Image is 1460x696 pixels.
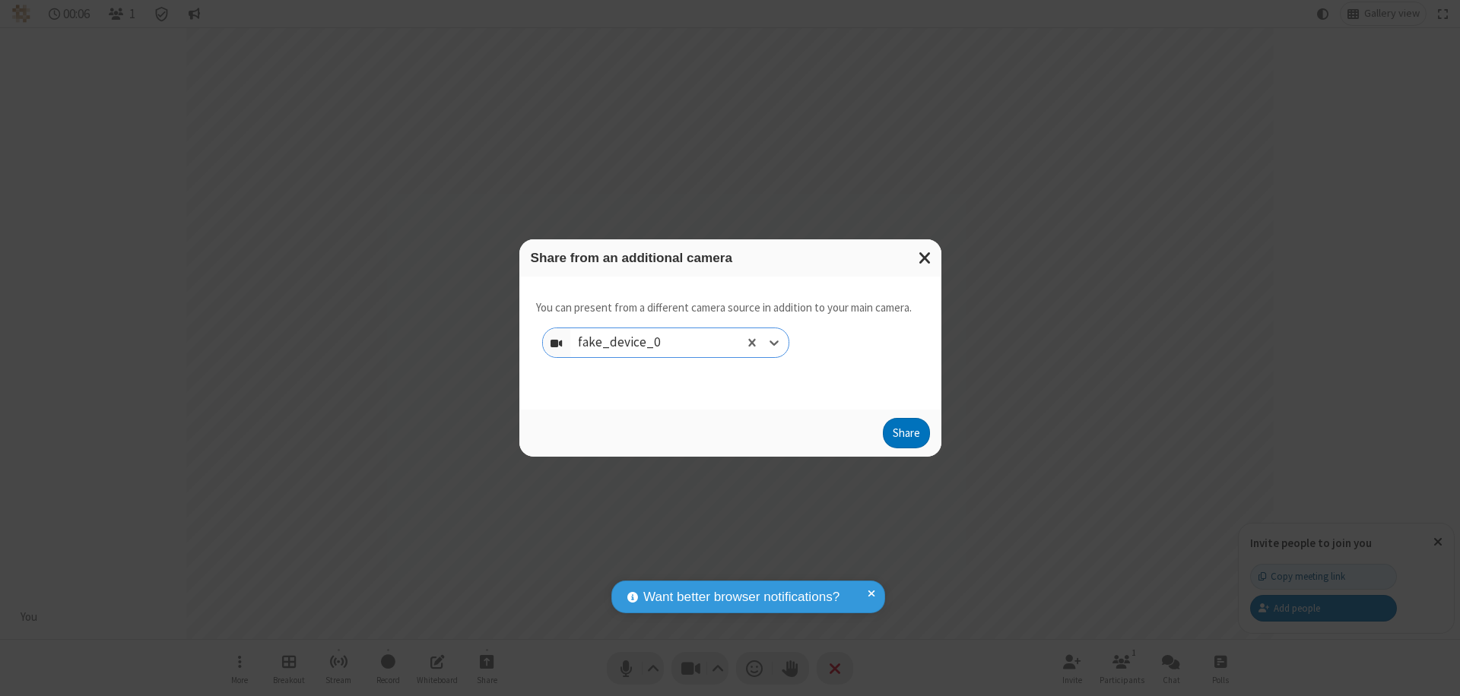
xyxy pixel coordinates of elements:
span: Want better browser notifications? [643,587,839,607]
div: fake_device_0 [578,334,687,353]
button: Close modal [909,239,941,277]
button: Share [883,418,930,448]
p: You can present from a different camera source in addition to your main camera. [536,299,912,317]
h3: Share from an additional camera [531,251,930,265]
